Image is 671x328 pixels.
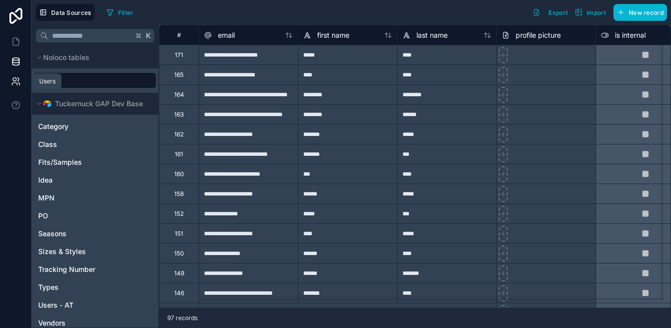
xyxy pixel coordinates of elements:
button: New record [613,4,667,21]
span: profile picture [516,30,561,40]
span: Filter [118,9,134,16]
div: 146 [174,289,184,297]
span: New record [629,9,664,16]
button: Data Sources [36,4,95,21]
div: 151 [175,230,183,238]
div: 165 [174,71,184,79]
div: 161 [175,150,183,158]
span: Export [548,9,568,16]
div: 149 [174,269,184,277]
span: last name [416,30,448,40]
button: Export [529,4,571,21]
button: Import [571,4,609,21]
span: K [145,32,152,39]
span: is internal [615,30,646,40]
a: New record [609,4,667,21]
div: 164 [174,91,184,99]
div: 163 [174,111,184,119]
span: first name [317,30,349,40]
div: # [167,31,191,39]
div: 160 [174,170,184,178]
div: 150 [174,250,184,258]
button: Filter [103,5,137,20]
div: Users [39,77,56,85]
span: email [218,30,235,40]
div: 158 [174,190,184,198]
div: 162 [174,131,184,138]
span: 97 records [167,314,198,322]
div: 152 [174,210,184,218]
div: 171 [175,51,183,59]
span: Data Sources [51,9,91,16]
span: Import [587,9,606,16]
